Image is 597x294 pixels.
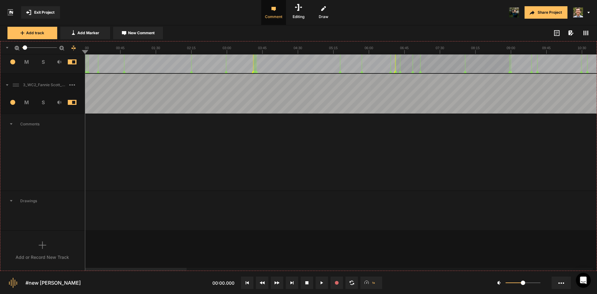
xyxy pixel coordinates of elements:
[25,279,81,287] div: #new [PERSON_NAME]
[576,273,591,288] div: Open Intercom Messenger
[34,10,54,15] span: Exit Project
[113,27,163,39] button: New Comment
[21,6,60,19] button: Exit Project
[7,27,57,39] button: Add track
[360,277,382,289] button: 1x
[212,280,234,286] span: 00:00.000
[128,30,155,36] span: New Comment
[509,7,519,17] img: ACg8ocL9w3neR238kOXtUvPGBBDp7OFO3fCvEK3gkbjpWesk_FjU_zGq=s96-c
[525,6,567,19] button: Share Project
[60,27,110,39] button: Add Marker
[573,7,583,17] img: 424769395311cb87e8bb3f69157a6d24
[77,30,99,36] span: Add Marker
[26,30,44,36] span: Add track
